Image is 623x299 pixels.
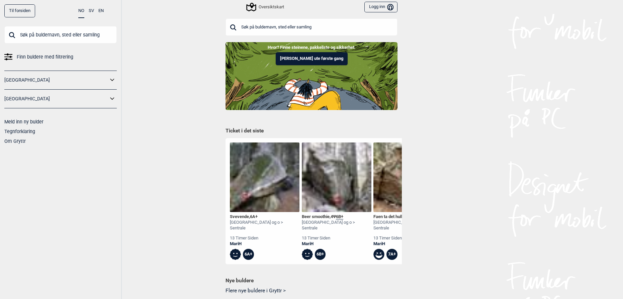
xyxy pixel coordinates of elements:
[302,142,371,212] img: Beer smoothie 200405
[226,277,397,284] h1: Nye buldere
[302,235,371,241] div: 13 timer siden
[226,127,397,135] h1: Ticket i det siste
[386,249,397,260] div: 7A+
[226,18,397,36] input: Søk på buldernavn, sted eller samling
[4,75,108,85] a: [GEOGRAPHIC_DATA]
[17,52,73,62] span: Finn buldere med filtrering
[78,4,84,18] button: NO
[4,26,117,43] input: Søk på buldernavn, sted eller samling
[230,214,299,220] div: Svevende ,
[373,142,443,212] img: Faen ta det hullet
[5,44,618,51] p: Hvor? Finne steinene, pakkeliste og sikkerhet.
[373,241,443,247] a: MariH
[243,249,254,260] div: 6A+
[373,220,443,231] div: [GEOGRAPHIC_DATA] og o > Sentrale
[4,129,35,134] a: Tegnforklaring
[373,214,443,220] div: Faen ta det hullet , Ψ
[230,235,299,241] div: 13 timer siden
[302,241,371,247] a: MariH
[276,52,348,65] button: [PERSON_NAME] ute første gang
[4,52,117,62] a: Finn buldere med filtrering
[302,214,371,220] div: Beer smoothie , Ψ
[250,214,258,219] span: 6A+
[98,4,104,17] button: EN
[315,249,326,260] div: 6B+
[226,286,397,296] button: Flere nye buldere i Gryttr >
[4,119,43,124] a: Meld inn ny bulder
[302,220,371,231] div: [GEOGRAPHIC_DATA] og o > Sentrale
[230,220,299,231] div: [GEOGRAPHIC_DATA] og o > Sentrale
[336,214,343,219] span: 6B+
[373,235,443,241] div: 13 timer siden
[247,3,284,11] div: Oversiktskart
[226,42,397,110] img: Indoor to outdoor
[364,2,397,13] button: Logg inn
[4,138,26,144] a: Om Gryttr
[4,4,35,17] a: Til forsiden
[4,94,108,104] a: [GEOGRAPHIC_DATA]
[331,214,333,219] span: 4
[230,142,299,212] img: Svevende 200402
[230,241,299,247] a: MariH
[89,4,94,17] button: SV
